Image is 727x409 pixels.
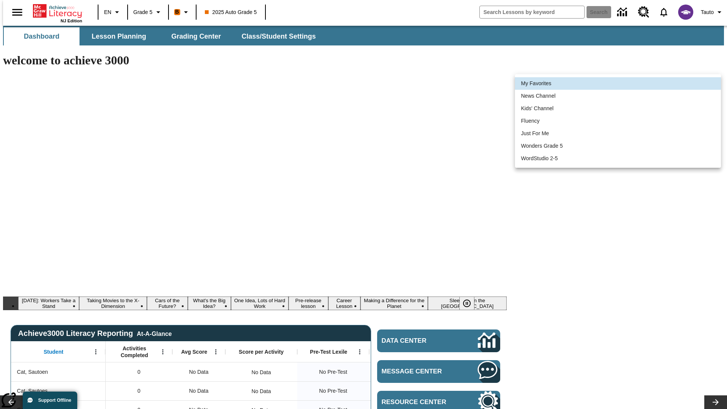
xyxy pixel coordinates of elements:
li: Wonders Grade 5 [515,140,721,152]
li: News Channel [515,90,721,102]
li: My Favorites [515,77,721,90]
li: Fluency [515,115,721,127]
li: Kids' Channel [515,102,721,115]
li: WordStudio 2-5 [515,152,721,165]
li: Just For Me [515,127,721,140]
